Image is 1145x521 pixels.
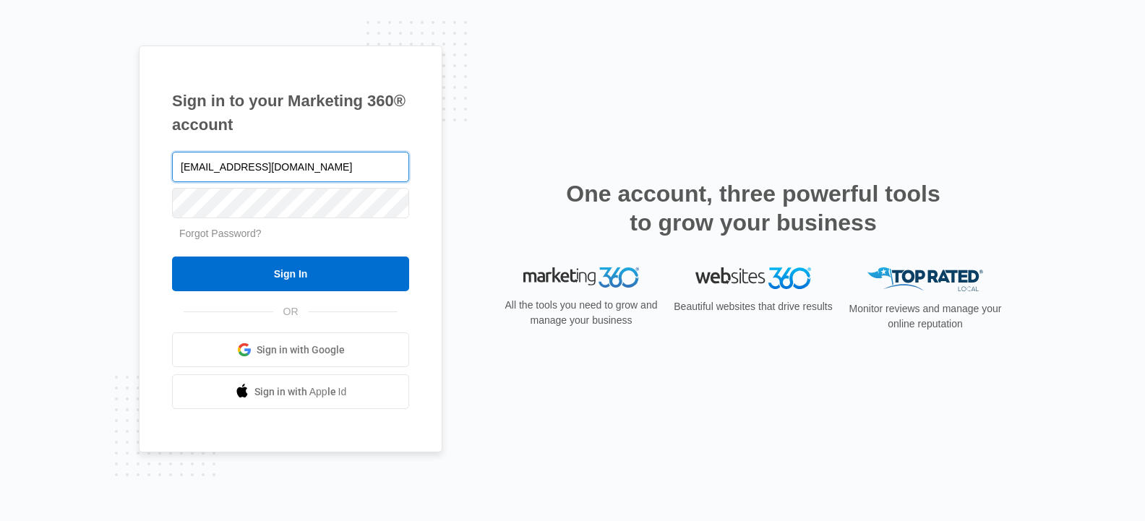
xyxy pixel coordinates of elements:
a: Sign in with Apple Id [172,374,409,409]
input: Sign In [172,257,409,291]
span: Sign in with Apple Id [254,384,347,400]
h1: Sign in to your Marketing 360® account [172,89,409,137]
input: Email [172,152,409,182]
span: Sign in with Google [257,343,345,358]
a: Sign in with Google [172,332,409,367]
a: Forgot Password? [179,228,262,239]
p: All the tools you need to grow and manage your business [500,298,662,328]
img: Marketing 360 [523,267,639,288]
p: Beautiful websites that drive results [672,299,834,314]
h2: One account, three powerful tools to grow your business [562,179,945,237]
span: OR [273,304,309,319]
img: Websites 360 [695,267,811,288]
img: Top Rated Local [867,267,983,291]
p: Monitor reviews and manage your online reputation [844,301,1006,332]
